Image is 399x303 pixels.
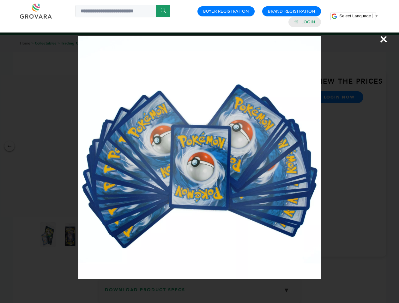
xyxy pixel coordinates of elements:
[374,14,378,18] span: ▼
[339,14,371,18] span: Select Language
[76,5,170,17] input: Search a product or brand...
[301,19,315,25] a: Login
[78,36,321,279] img: Image Preview
[379,30,388,48] span: ×
[268,9,315,14] a: Brand Registration
[339,14,378,18] a: Select Language​
[203,9,249,14] a: Buyer Registration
